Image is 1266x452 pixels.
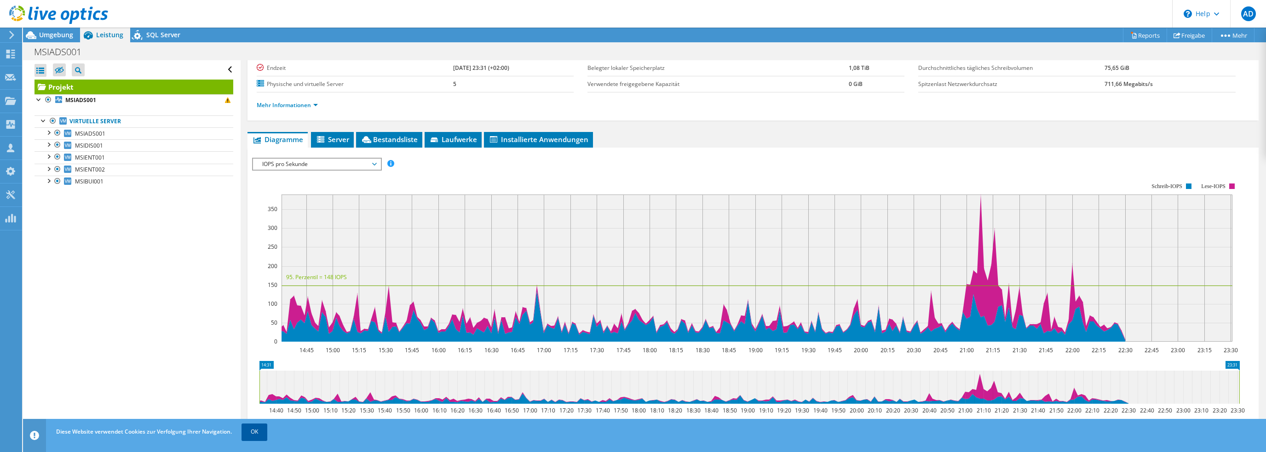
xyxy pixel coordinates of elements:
[1013,406,1027,414] text: 21:30
[959,346,973,354] text: 21:00
[853,346,868,354] text: 20:00
[933,346,947,354] text: 20:45
[1151,183,1182,189] text: Schreib-IOPS
[849,80,863,88] b: 0 GiB
[849,64,869,72] b: 1,08 TiB
[849,406,863,414] text: 20:00
[1212,28,1254,42] a: Mehr
[316,135,349,144] span: Server
[484,346,498,354] text: 16:30
[631,406,645,414] text: 18:00
[1103,406,1117,414] text: 22:20
[429,135,477,144] span: Laufwerke
[1194,406,1208,414] text: 23:10
[1212,406,1226,414] text: 23:20
[1121,406,1135,414] text: 22:30
[56,428,232,435] span: Diese Website verwendet Cookies zur Verfolgung Ihrer Navigation.
[1157,406,1172,414] text: 22:50
[1197,346,1211,354] text: 23:15
[1067,406,1081,414] text: 22:00
[305,406,319,414] text: 15:00
[813,406,827,414] text: 19:40
[286,273,347,281] text: 95. Perzentil = 148 IOPS
[994,406,1008,414] text: 21:20
[35,80,233,94] a: Projekt
[341,406,355,414] text: 15:20
[96,30,123,39] span: Leistung
[486,406,501,414] text: 16:40
[1049,406,1063,414] text: 21:50
[958,406,972,414] text: 21:00
[504,406,518,414] text: 16:50
[721,346,736,354] text: 18:45
[1091,346,1105,354] text: 22:15
[668,346,683,354] text: 18:15
[35,139,233,151] a: MSIDIS001
[867,406,881,414] text: 20:10
[1012,346,1026,354] text: 21:30
[431,346,445,354] text: 16:00
[39,30,73,39] span: Umgebung
[523,406,537,414] text: 17:00
[777,406,791,414] text: 19:20
[587,63,849,73] label: Belegter lokaler Speicherplatz
[274,338,277,345] text: 0
[1170,346,1185,354] text: 23:00
[271,319,277,326] text: 50
[722,406,737,414] text: 18:50
[886,406,900,414] text: 20:20
[404,346,419,354] text: 15:45
[377,406,391,414] text: 15:40
[650,406,664,414] text: 18:10
[35,127,233,139] a: MSIADS001
[922,406,936,414] text: 20:40
[759,406,773,414] text: 19:10
[268,281,277,289] text: 150
[252,135,303,144] span: Diagramme
[918,63,1105,73] label: Durchschnittliches tägliches Schreibvolumen
[616,346,630,354] text: 17:45
[453,64,509,72] b: [DATE] 23:31 (+02:00)
[268,224,277,232] text: 300
[325,346,340,354] text: 15:00
[1144,346,1158,354] text: 22:45
[563,346,577,354] text: 17:15
[432,406,446,414] text: 16:10
[268,205,277,213] text: 350
[903,406,918,414] text: 20:30
[1123,28,1167,42] a: Reports
[695,346,709,354] text: 18:30
[269,406,283,414] text: 14:40
[65,96,96,104] b: MSIADS001
[268,243,277,251] text: 250
[1038,346,1053,354] text: 21:45
[489,135,588,144] span: Installierte Anwendungen
[827,346,841,354] text: 19:45
[299,346,313,354] text: 14:45
[541,406,555,414] text: 17:10
[1230,406,1244,414] text: 23:30
[918,80,1105,89] label: Spitzenlast Netzwerkdurchsatz
[1065,346,1079,354] text: 22:00
[242,423,267,440] a: OK
[794,406,809,414] text: 19:30
[1085,406,1099,414] text: 22:10
[577,406,591,414] text: 17:30
[287,406,301,414] text: 14:50
[450,406,464,414] text: 16:20
[257,63,453,73] label: Endzeit
[30,47,96,57] h1: MSIADS001
[510,346,524,354] text: 16:45
[359,406,374,414] text: 15:30
[75,177,104,185] span: MSIBUI001
[940,406,954,414] text: 20:50
[75,154,105,161] span: MSIENT001
[880,346,894,354] text: 20:15
[35,151,233,163] a: MSIENT001
[323,406,337,414] text: 15:10
[457,346,472,354] text: 16:15
[1241,6,1256,21] span: AD
[985,346,1000,354] text: 21:15
[536,346,551,354] text: 17:00
[1118,346,1132,354] text: 22:30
